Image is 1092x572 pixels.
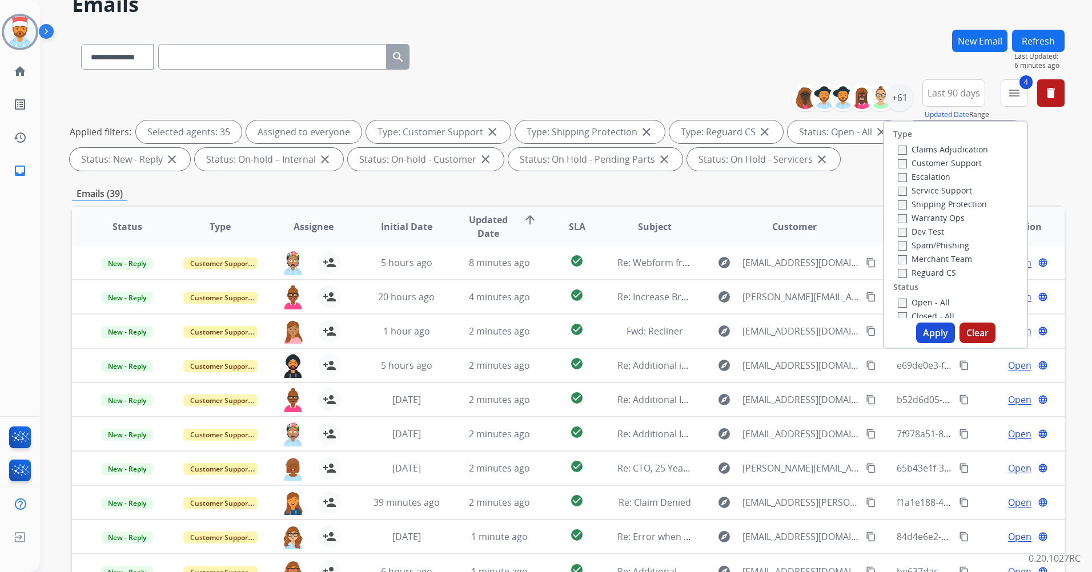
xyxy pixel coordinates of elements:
mat-icon: home [13,65,27,78]
mat-icon: check_circle [570,323,584,336]
img: agent-avatar [282,251,304,275]
span: Re: Increase Brand Reach Through Authentic Reviews [617,291,846,303]
mat-icon: search [391,50,405,64]
div: Status: On Hold - Pending Parts [508,148,682,171]
mat-icon: person_add [323,393,336,406]
span: 4 [1019,75,1033,89]
span: New - Reply [101,292,153,304]
span: [PERSON_NAME][EMAIL_ADDRESS][PERSON_NAME][DOMAIN_NAME] [742,461,860,475]
mat-icon: explore [717,290,731,304]
mat-icon: language [1038,463,1048,473]
span: New - Reply [101,394,153,406]
p: 0.20.1027RC [1029,551,1081,565]
span: Range [925,110,989,119]
mat-icon: content_copy [959,394,969,405]
mat-icon: check_circle [570,254,584,268]
span: 4 minutes ago [469,291,530,303]
mat-icon: close [479,152,492,166]
span: [DATE] [392,393,421,406]
span: 2 minutes ago [469,325,530,337]
mat-icon: language [1038,531,1048,542]
input: Closed - All [898,312,907,321]
span: Customer Support [183,497,258,509]
img: agent-avatar [282,525,304,549]
span: 2 minutes ago [469,359,530,372]
span: Assignee [294,220,334,233]
span: Customer Support [183,326,258,338]
mat-icon: check_circle [570,528,584,542]
mat-icon: check_circle [570,391,584,405]
img: agent-avatar [282,285,304,309]
img: agent-avatar [282,457,304,481]
span: 2 minutes ago [469,428,530,440]
mat-icon: content_copy [866,394,876,405]
span: Initial Date [381,220,432,233]
span: 8 minutes ago [469,256,530,269]
div: +61 [886,84,913,111]
mat-icon: language [1038,326,1048,336]
img: agent-avatar [282,320,304,344]
span: Status [113,220,142,233]
button: 4 [1001,79,1028,107]
span: f1a1e188-4216-47b4-83de-9e97d0e6bcbd [897,496,1073,509]
mat-icon: history [13,131,27,144]
input: Shipping Protection [898,200,907,210]
mat-icon: close [165,152,179,166]
label: Status [893,281,918,293]
span: Open [1008,496,1031,509]
span: Customer Support [183,257,258,269]
mat-icon: content_copy [959,463,969,473]
span: New - Reply [101,531,153,543]
label: Escalation [898,171,950,182]
mat-icon: person_add [323,256,336,269]
mat-icon: content_copy [959,497,969,507]
mat-icon: list_alt [13,98,27,111]
span: Re: Claim Denied [619,496,691,509]
p: Emails (39) [72,187,127,201]
span: New - Reply [101,326,153,338]
label: Claims Adjudication [898,144,988,155]
mat-icon: close [815,152,829,166]
button: New Email [952,30,1007,52]
span: [DATE] [392,428,421,440]
span: Customer Support [183,360,258,372]
div: Type: Customer Support [366,120,511,143]
label: Customer Support [898,158,982,168]
span: New - Reply [101,257,153,269]
img: avatar [4,16,36,48]
span: 7f978a51-8dba-41ce-a815-30c3cf4eafb2 [897,428,1066,440]
input: Escalation [898,173,907,182]
mat-icon: explore [717,324,731,338]
div: Status: New - Reply [70,148,190,171]
label: Closed - All [898,311,954,321]
span: New - Reply [101,429,153,441]
mat-icon: check_circle [570,288,584,302]
span: Open [1008,358,1031,372]
mat-icon: person_add [323,461,336,475]
img: agent-avatar [282,491,304,515]
div: Status: On-hold – Internal [195,148,343,171]
span: 2 minutes ago [469,496,530,509]
div: Status: On-hold - Customer [348,148,504,171]
input: Merchant Team [898,255,907,264]
mat-icon: language [1038,257,1048,268]
mat-icon: language [1038,429,1048,439]
div: Status: On Hold - Servicers [687,148,840,171]
span: Open [1008,427,1031,441]
div: Type: Shipping Protection [515,120,665,143]
mat-icon: person_add [323,496,336,509]
span: Type [210,220,231,233]
input: Dev Test [898,228,907,237]
span: 39 minutes ago [374,496,440,509]
span: 2 minutes ago [469,393,530,406]
mat-icon: language [1038,360,1048,370]
mat-icon: explore [717,496,731,509]
mat-icon: close [874,125,888,139]
div: Assigned to everyone [246,120,362,143]
span: 84d4e6e2-5f04-487c-976a-929a61057a83 [897,530,1070,543]
mat-icon: close [485,125,499,139]
span: New - Reply [101,360,153,372]
label: Dev Test [898,226,944,237]
input: Open - All [898,299,907,308]
input: Reguard CS [898,269,907,278]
